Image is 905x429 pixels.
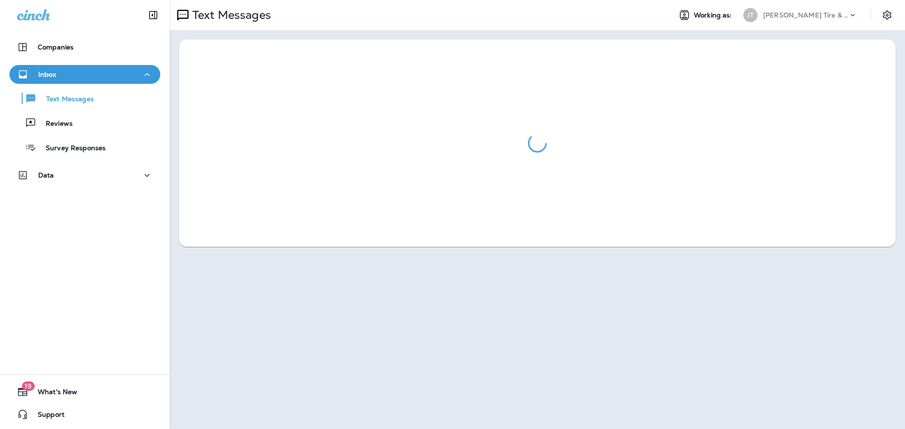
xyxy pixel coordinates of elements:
[140,6,166,24] button: Collapse Sidebar
[9,113,160,133] button: Reviews
[9,405,160,424] button: Support
[694,11,734,19] span: Working as:
[879,7,896,24] button: Settings
[763,11,848,19] p: [PERSON_NAME] Tire & Auto
[38,43,74,51] p: Companies
[38,171,54,179] p: Data
[9,38,160,57] button: Companies
[36,144,106,153] p: Survey Responses
[22,381,34,391] span: 19
[9,89,160,108] button: Text Messages
[38,71,56,78] p: Inbox
[28,411,65,422] span: Support
[28,388,77,399] span: What's New
[37,95,94,104] p: Text Messages
[9,166,160,185] button: Data
[189,8,271,22] p: Text Messages
[743,8,757,22] div: JT
[9,382,160,401] button: 19What's New
[36,120,73,129] p: Reviews
[9,65,160,84] button: Inbox
[9,138,160,157] button: Survey Responses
